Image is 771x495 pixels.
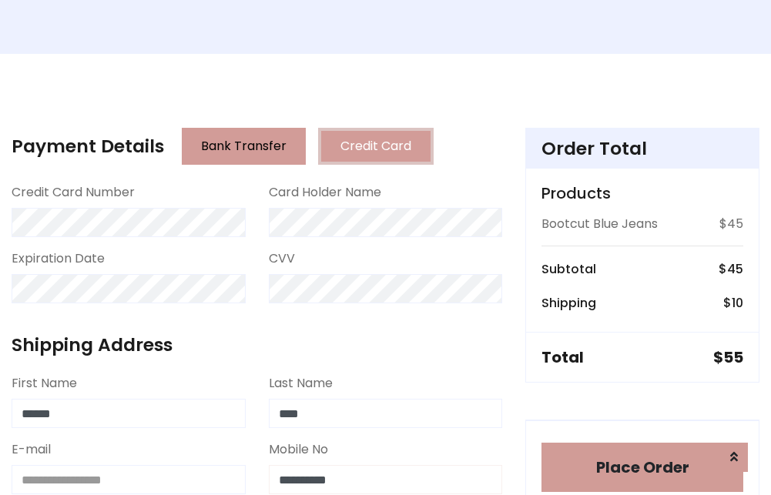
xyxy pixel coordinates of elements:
[719,215,743,233] p: $45
[723,346,743,368] span: 55
[12,374,77,393] label: First Name
[541,296,596,310] h6: Shipping
[182,128,306,165] button: Bank Transfer
[727,260,743,278] span: 45
[732,294,743,312] span: 10
[269,183,381,202] label: Card Holder Name
[541,443,743,492] button: Place Order
[541,215,658,233] p: Bootcut Blue Jeans
[541,184,743,202] h5: Products
[713,348,743,366] h5: $
[269,374,333,393] label: Last Name
[318,128,434,165] button: Credit Card
[269,249,295,268] label: CVV
[719,262,743,276] h6: $
[12,334,502,356] h4: Shipping Address
[12,183,135,202] label: Credit Card Number
[541,262,596,276] h6: Subtotal
[541,138,743,159] h4: Order Total
[12,135,164,157] h4: Payment Details
[12,440,51,459] label: E-mail
[541,348,584,366] h5: Total
[723,296,743,310] h6: $
[12,249,105,268] label: Expiration Date
[269,440,328,459] label: Mobile No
